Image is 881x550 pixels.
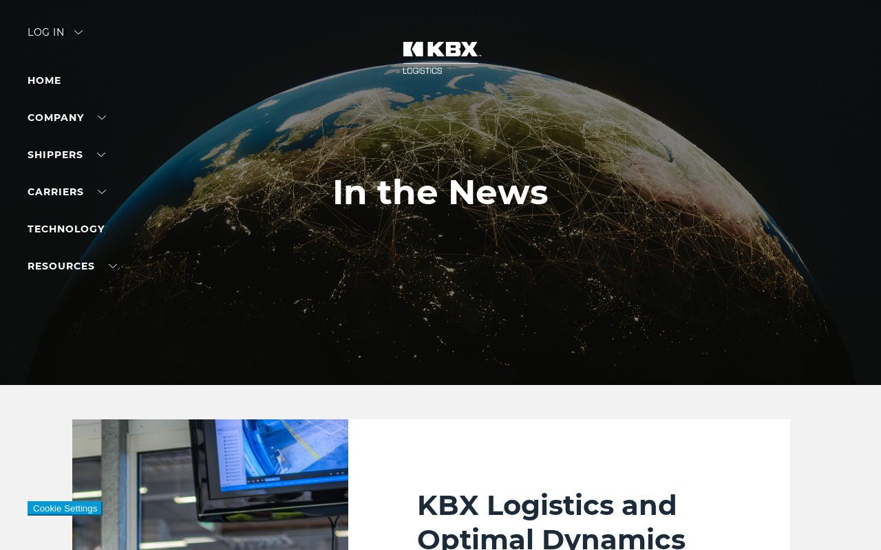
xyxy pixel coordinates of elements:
a: RESOURCES [28,260,117,272]
a: SHIPPERS [28,148,105,161]
button: Cookie Settings [28,501,103,516]
img: arrow [74,30,83,34]
a: Company [28,111,106,124]
img: kbx logo [389,27,492,88]
h1: In the News [332,173,549,212]
div: Log in [28,27,83,47]
iframe: Chat Widget [812,484,881,550]
a: Carriers [28,186,106,198]
a: Home [28,74,61,87]
a: Technology [28,223,105,235]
